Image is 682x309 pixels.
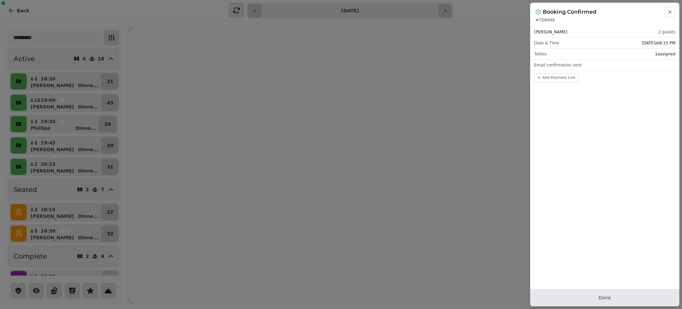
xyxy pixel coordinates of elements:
[530,289,679,306] button: Done
[534,29,567,35] span: [PERSON_NAME]
[534,51,546,57] span: Tables
[642,40,675,46] span: [DATE] at 8:15 PM
[543,8,596,16] h2: Booking Confirmed
[530,60,679,70] div: Email confirmation sent
[658,29,675,35] span: 2 guests
[534,73,578,82] button: Add Payment Link
[655,51,675,57] span: 1 assigned
[535,17,674,23] p: # 7DA948
[534,40,559,46] span: Date & Time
